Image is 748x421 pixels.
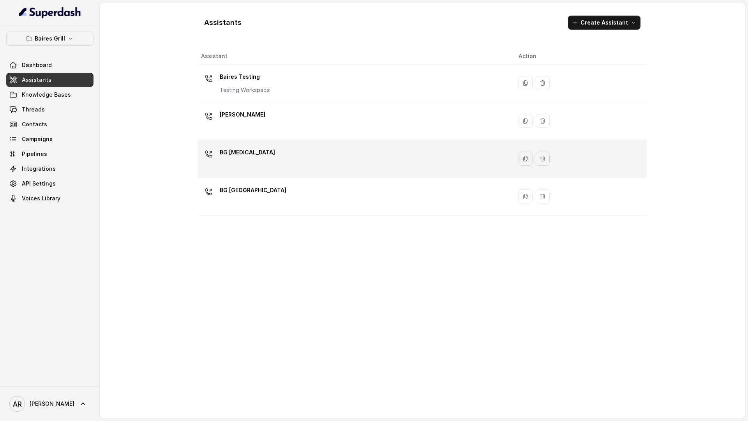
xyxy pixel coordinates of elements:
[22,135,53,143] span: Campaigns
[22,180,56,188] span: API Settings
[13,400,22,408] text: AR
[22,91,71,99] span: Knowledge Bases
[6,191,93,205] a: Voices Library
[22,195,60,202] span: Voices Library
[6,147,93,161] a: Pipelines
[6,177,93,191] a: API Settings
[22,165,56,173] span: Integrations
[22,106,45,113] span: Threads
[35,34,65,43] p: Baires Grill
[220,146,275,159] p: BG [MEDICAL_DATA]
[6,58,93,72] a: Dashboard
[6,393,93,415] a: [PERSON_NAME]
[198,48,512,64] th: Assistant
[220,108,265,121] p: [PERSON_NAME]
[19,6,81,19] img: light.svg
[204,16,242,29] h1: Assistants
[568,16,640,30] button: Create Assistant
[6,32,93,46] button: Baires Grill
[6,103,93,117] a: Threads
[22,150,47,158] span: Pipelines
[6,73,93,87] a: Assistants
[6,88,93,102] a: Knowledge Bases
[220,86,270,94] p: Testing Workspace
[22,120,47,128] span: Contacts
[30,400,74,408] span: [PERSON_NAME]
[220,184,286,196] p: BG [GEOGRAPHIC_DATA]
[220,71,270,83] p: Baires Testing
[22,76,51,84] span: Assistants
[6,117,93,131] a: Contacts
[22,61,52,69] span: Dashboard
[512,48,647,64] th: Action
[6,132,93,146] a: Campaigns
[6,162,93,176] a: Integrations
